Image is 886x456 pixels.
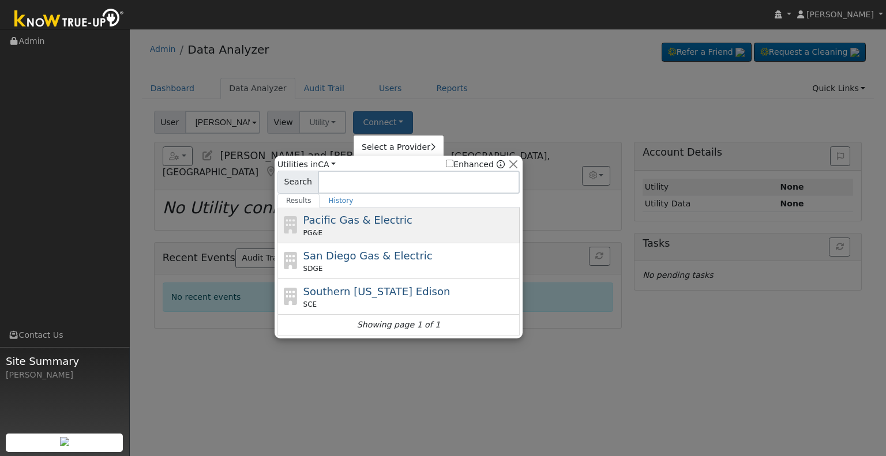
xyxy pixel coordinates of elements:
span: Southern [US_STATE] Edison [303,285,450,297]
input: Enhanced [446,160,453,167]
a: History [320,194,362,208]
div: [PERSON_NAME] [6,369,123,381]
span: Search [277,171,318,194]
span: Show enhanced providers [446,159,505,171]
span: SDGE [303,263,323,274]
label: Enhanced [446,159,494,171]
span: Utilities in [277,159,336,171]
span: [PERSON_NAME] [806,10,874,19]
span: San Diego Gas & Electric [303,250,433,262]
a: CA [318,160,336,169]
span: PG&E [303,228,322,238]
img: retrieve [60,437,69,446]
a: Results [277,194,320,208]
span: SCE [303,299,317,310]
span: Pacific Gas & Electric [303,214,412,226]
i: Showing page 1 of 1 [357,319,440,331]
img: Know True-Up [9,6,130,32]
a: Select a Provider [354,140,444,156]
span: Site Summary [6,353,123,369]
a: Enhanced Providers [497,160,505,169]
